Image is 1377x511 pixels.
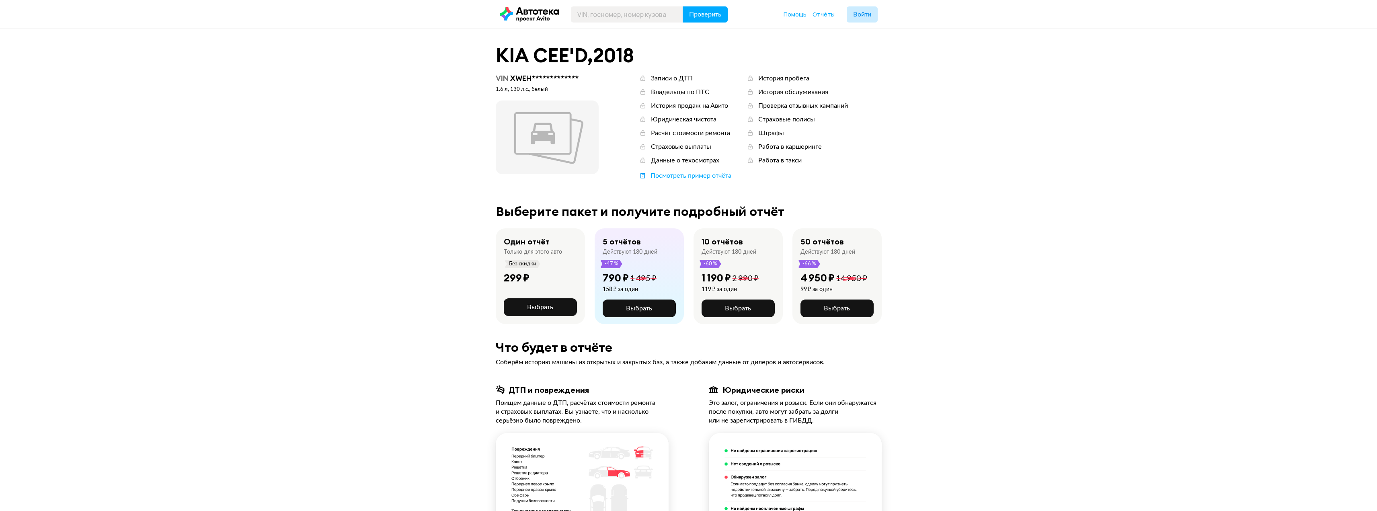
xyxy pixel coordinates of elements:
[758,129,784,137] div: Штрафы
[651,171,731,180] div: Посмотреть пример отчёта
[651,88,709,96] div: Владельцы по ПТС
[836,275,867,283] span: 14 950 ₽
[722,385,804,395] div: Юридические риски
[702,236,743,247] div: 10 отчётов
[496,398,669,425] div: Поищем данные о ДТП, расчётах стоимости ремонта и страховых выплатах. Вы узнаете, что и насколько...
[651,74,693,83] div: Записи о ДТП
[709,398,882,425] div: Это залог, ограничения и розыск. Если они обнаружатся после покупки, авто могут забрать за долги ...
[603,248,657,256] div: Действуют 180 дней
[651,115,716,124] div: Юридическая чистота
[702,248,756,256] div: Действуют 180 дней
[603,271,629,284] div: 790 ₽
[758,101,848,110] div: Проверка отзывных кампаний
[651,156,719,165] div: Данные о техосмотрах
[758,88,828,96] div: История обслуживания
[496,204,882,219] div: Выберите пакет и получите подробный отчёт
[504,236,550,247] div: Один отчёт
[603,236,641,247] div: 5 отчётов
[800,300,874,317] button: Выбрать
[527,304,553,310] span: Выбрать
[496,74,509,83] span: VIN
[509,385,589,395] div: ДТП и повреждения
[603,286,657,293] div: 158 ₽ за один
[504,271,529,284] div: 299 ₽
[639,171,731,180] a: Посмотреть пример отчёта
[571,6,683,23] input: VIN, госномер, номер кузова
[702,300,775,317] button: Выбрать
[758,142,822,151] div: Работа в каршеринге
[702,271,731,284] div: 1 190 ₽
[802,260,817,268] span: -66 %
[496,340,882,355] div: Что будет в отчёте
[813,10,835,18] a: Отчёты
[800,286,867,293] div: 99 ₽ за один
[509,260,537,268] span: Без скидки
[604,260,619,268] span: -47 %
[603,300,676,317] button: Выбрать
[651,129,730,137] div: Расчёт стоимости ремонта
[702,286,759,293] div: 119 ₽ за один
[758,156,802,165] div: Работа в такси
[732,275,759,283] span: 2 990 ₽
[496,45,882,66] div: KIA CEE'D , 2018
[496,86,599,93] div: 1.6 л, 130 л.c., белый
[853,11,871,18] span: Войти
[703,260,718,268] span: -60 %
[725,305,751,312] span: Выбрать
[504,298,577,316] button: Выбрать
[847,6,878,23] button: Войти
[758,115,815,124] div: Страховые полисы
[630,275,657,283] span: 1 495 ₽
[689,11,721,18] span: Проверить
[683,6,728,23] button: Проверить
[758,74,809,83] div: История пробега
[504,248,562,256] div: Только для этого авто
[800,271,835,284] div: 4 950 ₽
[800,236,844,247] div: 50 отчётов
[784,10,806,18] a: Помощь
[824,305,850,312] span: Выбрать
[626,305,652,312] span: Выбрать
[800,248,855,256] div: Действуют 180 дней
[496,358,882,367] div: Соберём историю машины из открытых и закрытых баз, а также добавим данные от дилеров и автосервисов.
[651,142,711,151] div: Страховые выплаты
[651,101,728,110] div: История продаж на Авито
